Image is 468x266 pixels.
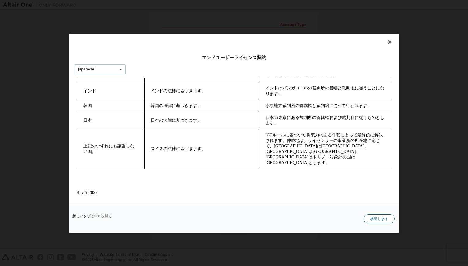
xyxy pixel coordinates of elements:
[3,4,70,22] td: インド
[70,22,185,34] td: 韓国の法律に基づきます。
[185,4,317,22] td: インドのバンガロールの裁判所の管轄と裁判地に従うことになります。
[3,51,70,91] td: 上記のいずれにも該当しない国。
[364,214,395,223] button: 承諾します
[185,51,317,91] td: ICCルールに基づいた拘束力のある仲裁によって最終的に解決されます。仲裁地は、ライセンサーの事業所の所在地に応じて、[GEOGRAPHIC_DATA]は[GEOGRAPHIC_DATA]、[GE...
[70,51,185,91] td: スイスの法律に基づきます。
[78,67,94,71] div: Japanese
[3,22,70,34] td: 韓国
[70,34,185,51] td: 日本の法律に基づきます。
[70,4,185,22] td: インドの法律に基づきます。
[72,214,112,218] a: 新しいタブでPDFを開く
[74,54,394,60] div: エンドユーザーライセンス契約
[3,34,70,51] td: 日本
[2,112,317,117] footer: Rev 5-2022
[185,22,317,34] td: 水原地方裁判所の管轄権と裁判籍に従って行われます。
[185,34,317,51] td: 日本の東京にある裁判所の管轄権および裁判籍に従うものとします。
